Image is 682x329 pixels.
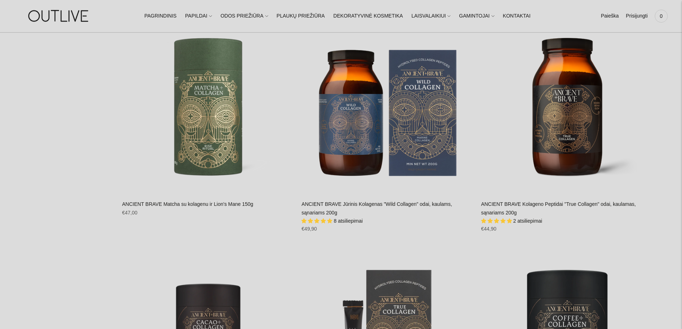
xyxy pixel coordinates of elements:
[655,8,668,24] a: 0
[221,8,268,24] a: ODOS PRIEŽIŪRA
[481,21,653,193] a: ANCIENT BRAVE Kolageno Peptidai
[185,8,212,24] a: PAPILDAI
[656,11,666,21] span: 0
[301,21,474,193] a: ANCIENT BRAVE Jūrinis Kolagenas
[626,8,648,24] a: Prisijungti
[601,8,619,24] a: Paieška
[14,4,104,28] img: OUTLIVE
[503,8,531,24] a: KONTAKTAI
[301,218,334,224] span: 4.88 stars
[122,201,253,207] a: ANCIENT BRAVE Matcha su kolagenu ir Lion's Mane 150g
[122,210,137,216] span: €47,00
[481,226,497,232] span: €44,90
[411,8,450,24] a: LAISVALAIKIUI
[333,8,403,24] a: DEKORATYVINĖ KOSMETIKA
[301,226,317,232] span: €49,90
[481,218,513,224] span: 5.00 stars
[122,21,294,193] a: ANCIENT BRAVE Matcha su kolagenu ir Lion's Mane 150g
[144,8,176,24] a: PAGRINDINIS
[301,201,452,216] a: ANCIENT BRAVE Jūrinis Kolagenas "Wild Collagen" odai, kaulams, sąnariams 200g
[513,218,542,224] span: 2 atsiliepimai
[459,8,494,24] a: GAMINTOJAI
[277,8,325,24] a: PLAUKŲ PRIEŽIŪRA
[334,218,363,224] span: 8 atsiliepimai
[481,201,636,216] a: ANCIENT BRAVE Kolageno Peptidai "True Collagen" odai, kaulamas, sąnariams 200g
